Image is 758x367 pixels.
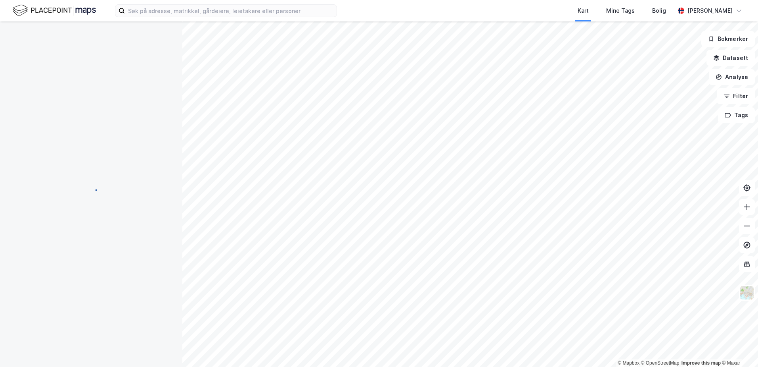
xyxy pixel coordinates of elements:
[718,329,758,367] div: Kontrollprogram for chat
[85,183,98,196] img: spinner.a6d8c91a73a9ac5275cf975e30b51cfb.svg
[681,360,721,366] a: Improve this map
[687,6,733,15] div: [PERSON_NAME]
[606,6,635,15] div: Mine Tags
[706,50,755,66] button: Datasett
[578,6,589,15] div: Kart
[641,360,680,366] a: OpenStreetMap
[718,107,755,123] button: Tags
[652,6,666,15] div: Bolig
[13,4,96,17] img: logo.f888ab2527a4732fd821a326f86c7f29.svg
[701,31,755,47] button: Bokmerker
[739,285,754,300] img: Z
[718,329,758,367] iframe: Chat Widget
[717,88,755,104] button: Filter
[618,360,639,366] a: Mapbox
[709,69,755,85] button: Analyse
[125,5,337,17] input: Søk på adresse, matrikkel, gårdeiere, leietakere eller personer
